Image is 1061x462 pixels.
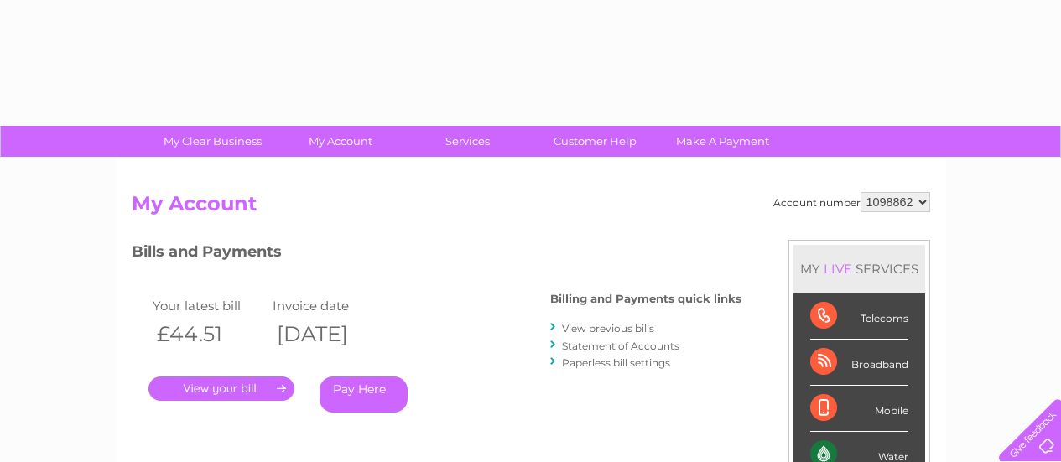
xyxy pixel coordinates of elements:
a: Statement of Accounts [562,340,679,352]
th: [DATE] [268,317,389,351]
h2: My Account [132,192,930,224]
div: Mobile [810,386,908,432]
a: Paperless bill settings [562,356,670,369]
div: Telecoms [810,293,908,340]
a: Customer Help [526,126,664,157]
div: Broadband [810,340,908,386]
td: Invoice date [268,294,389,317]
div: LIVE [820,261,856,277]
a: My Clear Business [143,126,282,157]
th: £44.51 [148,317,269,351]
div: Account number [773,192,930,212]
a: View previous bills [562,322,654,335]
a: Make A Payment [653,126,792,157]
a: Pay Here [320,376,408,413]
h3: Bills and Payments [132,240,741,269]
a: . [148,376,294,401]
a: Services [398,126,537,157]
a: My Account [271,126,409,157]
td: Your latest bill [148,294,269,317]
div: MY SERVICES [793,245,925,293]
h4: Billing and Payments quick links [550,293,741,305]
